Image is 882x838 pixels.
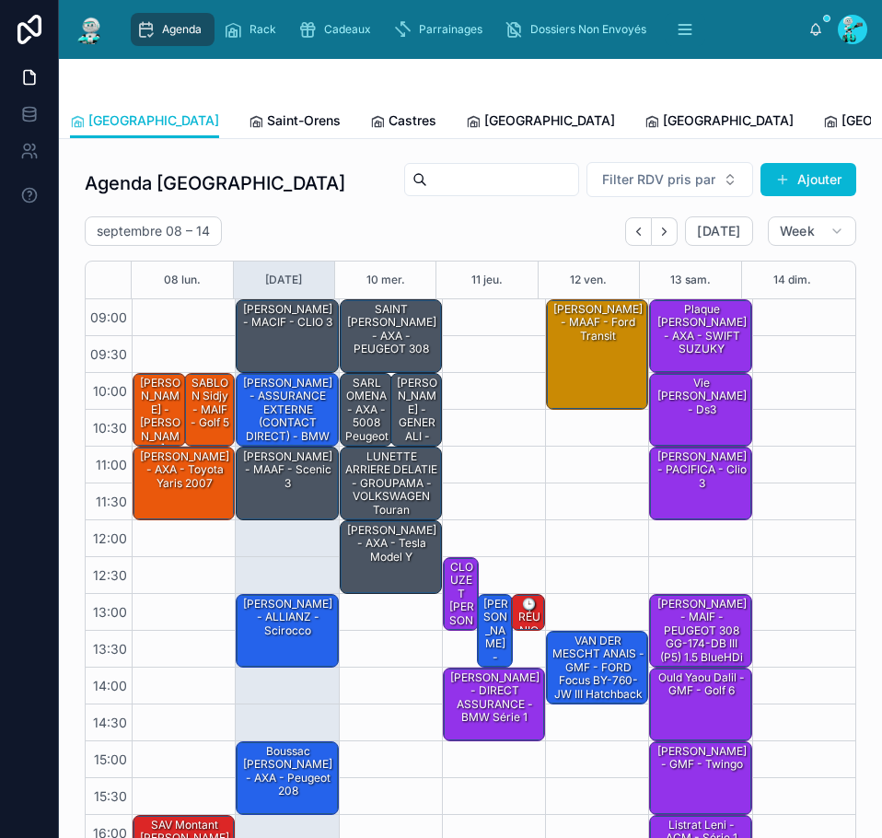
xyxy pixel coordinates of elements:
h2: septembre 08 – 14 [97,222,210,240]
div: [PERSON_NAME] - AXA - Toyota Yaris 2007 [133,448,234,519]
div: [PERSON_NAME] - L'OLIVIER - RENAULT Clio EZ-015-YJ IV 5 Portes Phase 2 1.5 dCi FAP Energy eco2 S&... [478,595,512,667]
div: [PERSON_NAME] - MAIF - PEUGEOT 308 GG-174-DB III (P5) 1.5 BlueHDi 16V EAT8 S&S 130 cv Boîte auto [650,595,750,667]
button: 14 dim. [773,262,811,298]
div: ould yaou dalil - GMF - golf 6 [653,669,749,700]
div: SAINT [PERSON_NAME] - AXA - PEUGEOT 308 [341,300,441,372]
div: SABLON Sidjy - MAIF - Golf 5 [188,375,234,432]
div: [PERSON_NAME] - [PERSON_NAME] [133,374,185,446]
span: 11:00 [91,457,132,472]
div: [PERSON_NAME] - MAAF - Ford transit [547,300,647,409]
span: 12:30 [88,567,132,583]
span: Parrainages [419,22,482,37]
div: Vie [PERSON_NAME] - Ds3 [650,374,750,446]
a: Castres [370,104,436,141]
div: [PERSON_NAME] - GENERALI - VOLVO XC 60 [394,375,440,471]
div: [DATE] [265,262,302,298]
span: Rack [250,22,276,37]
span: 14:00 [88,678,132,693]
div: Plaque [PERSON_NAME] - AXA - SWIFT SUZUKY [653,301,749,358]
span: Agenda [162,22,202,37]
span: Saint-Orens [267,111,341,130]
div: [PERSON_NAME] - GENERALI - VOLVO XC 60 [391,374,441,446]
span: 15:00 [89,751,132,767]
div: [PERSON_NAME] - PACIFICA - clio 3 [650,448,750,519]
button: 12 ven. [570,262,607,298]
div: LUNETTE ARRIERE DELATIE - GROUPAMA - VOLKSWAGEN Touran [341,448,441,519]
div: SARL OMENA - AXA - 5008 Peugeot [343,375,391,445]
div: [PERSON_NAME] - MACIF - CLIO 3 [239,301,336,332]
span: [DATE] [697,223,740,239]
span: [GEOGRAPHIC_DATA] [88,111,219,130]
span: [GEOGRAPHIC_DATA] [663,111,794,130]
div: [PERSON_NAME] - AXA - Tesla model y [341,521,441,593]
a: Rack [218,13,289,46]
div: Boussac [PERSON_NAME] - AXA - Peugeot 208 [239,743,336,800]
div: SARL OMENA - AXA - 5008 Peugeot [341,374,392,446]
div: [PERSON_NAME] - MACIF - CLIO 3 [237,300,337,372]
div: 🕒 RÉUNION - - [515,596,543,653]
div: CLOUZET [PERSON_NAME] - PEUGEOT 308 SW [444,558,478,630]
div: [PERSON_NAME] - ALLIANZ - Scirocco [237,595,337,667]
div: [PERSON_NAME] - ALLIANZ - Scirocco [239,596,336,639]
div: [PERSON_NAME] - GMF - twingo [653,743,749,774]
span: Week [780,223,815,239]
div: [PERSON_NAME] - MAAF - Scenic 3 [237,448,337,519]
span: Dossiers Non Envoyés [530,22,646,37]
div: [PERSON_NAME] - DIRECT ASSURANCE - BMW série 1 [447,669,543,727]
div: VAN DER MESCHT ANAIS - GMF - FORD Focus BY-760-JW III Hatchback 1.6 SCTi 16V EcoBoost S&S 150 cv [547,632,647,704]
span: [GEOGRAPHIC_DATA] [484,111,615,130]
span: 13:00 [88,604,132,620]
div: [PERSON_NAME] - AXA - Tesla model y [343,522,440,565]
div: [PERSON_NAME] - GMF - twingo [650,742,750,814]
button: Week [768,216,856,246]
div: [PERSON_NAME] - ASSURANCE EXTERNE (CONTACT DIRECT) - BMW serie 1 [237,374,337,446]
span: 10:30 [88,420,132,436]
span: Castres [389,111,436,130]
button: Next [652,217,678,246]
div: [PERSON_NAME] - MAAF - Ford transit [550,301,646,344]
div: Boussac [PERSON_NAME] - AXA - Peugeot 208 [237,742,337,814]
span: 15:30 [89,788,132,804]
a: Agenda [131,13,215,46]
button: 10 mer. [366,262,405,298]
div: [PERSON_NAME] - [PERSON_NAME] [136,375,184,458]
img: App logo [74,15,107,44]
div: scrollable content [122,9,808,50]
a: Saint-Orens [249,104,341,141]
a: Dossiers Non Envoyés [499,13,659,46]
button: 11 jeu. [471,262,503,298]
a: [GEOGRAPHIC_DATA] [466,104,615,141]
span: 14:30 [88,715,132,730]
div: VAN DER MESCHT ANAIS - GMF - FORD Focus BY-760-JW III Hatchback 1.6 SCTi 16V EcoBoost S&S 150 cv [550,633,646,742]
a: [GEOGRAPHIC_DATA] [70,104,219,139]
div: SAINT [PERSON_NAME] - AXA - PEUGEOT 308 [343,301,440,358]
button: Ajouter [760,163,856,196]
button: Select Button [586,162,753,197]
span: 12:00 [88,530,132,546]
div: SABLON Sidjy - MAIF - Golf 5 [185,374,235,446]
div: Vie [PERSON_NAME] - Ds3 [653,375,749,418]
div: [PERSON_NAME] - MAIF - PEUGEOT 308 GG-174-DB III (P5) 1.5 BlueHDi 16V EAT8 S&S 130 cv Boîte auto [653,596,749,693]
span: 11:30 [91,494,132,509]
div: 🕒 RÉUNION - - [512,595,544,630]
span: 09:00 [86,309,132,325]
span: Cadeaux [324,22,371,37]
span: 13:30 [88,641,132,657]
div: [PERSON_NAME] - ASSURANCE EXTERNE (CONTACT DIRECT) - BMW serie 1 [239,375,336,458]
div: LUNETTE ARRIERE DELATIE - GROUPAMA - VOLKSWAGEN Touran [343,448,440,518]
div: ould yaou dalil - GMF - golf 6 [650,669,750,740]
button: 08 lun. [164,262,201,298]
span: Filter RDV pris par [602,170,715,189]
div: 13 sam. [670,262,711,298]
div: [PERSON_NAME] - PACIFICA - clio 3 [653,448,749,492]
div: CLOUZET [PERSON_NAME] - PEUGEOT 308 SW [447,559,477,735]
a: [GEOGRAPHIC_DATA] [644,104,794,141]
div: [PERSON_NAME] - MAAF - Scenic 3 [239,448,336,492]
div: [PERSON_NAME] - DIRECT ASSURANCE - BMW série 1 [444,669,544,740]
span: 09:30 [86,346,132,362]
